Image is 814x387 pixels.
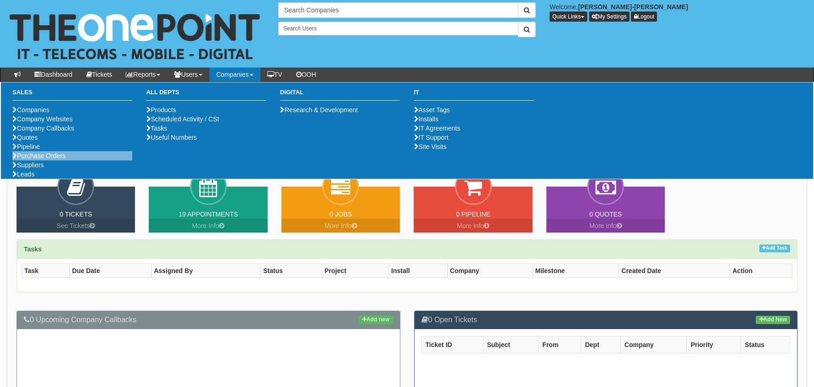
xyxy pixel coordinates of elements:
a: OOH [289,68,323,81]
a: Leads [12,171,34,178]
a: Dashboard [28,68,79,81]
h3: IT [414,89,533,101]
a: Suppliers [12,161,44,169]
a: Tasks [146,125,167,132]
a: Useful Numbers [146,134,196,141]
th: Due Date [70,263,152,278]
a: Site Visits [414,143,446,150]
h3: 0 Upcoming Company Callbacks [24,316,393,324]
h3: All Depts [146,89,266,101]
th: Assigned By [152,263,261,278]
a: Asset Tags [414,106,449,114]
a: More Info [546,219,665,233]
a: TV [260,68,289,81]
a: 0 Pipeline [456,211,490,218]
th: From [539,336,581,353]
a: 0 Tickets [60,211,92,218]
a: See Tickets [17,219,135,233]
strong: Tasks [24,245,42,253]
button: Quick Links [550,11,587,22]
input: Search Users [278,22,518,35]
input: Search Companies [278,2,518,18]
a: Products [146,106,176,114]
a: Companies [209,68,260,81]
a: Company Callbacks [12,125,74,132]
a: Add Task [759,245,790,252]
th: Company [447,263,533,278]
a: Installs [414,115,438,123]
th: Install [389,263,448,278]
th: Subject [483,336,539,353]
a: Quotes [12,134,38,141]
div: Welcome, [543,2,814,22]
th: Action [730,263,792,278]
a: My Settings [589,11,629,22]
a: Scheduled Activity / CSI [146,115,219,123]
a: More Info [414,219,532,233]
a: More Info [281,219,400,233]
a: Logout [631,11,657,22]
a: 19 Appointments [179,211,238,218]
a: Company Websites [12,115,73,123]
th: Dept [581,336,621,353]
th: Company [621,336,687,353]
a: Tickets [79,68,119,81]
a: Reports [119,68,167,81]
th: Priority [687,336,741,353]
a: Purchase Orders [12,152,66,159]
a: Users [167,68,209,81]
h3: Sales [12,89,132,101]
a: Research & Development [280,106,358,114]
th: Status [261,263,322,278]
th: Ticket ID [421,336,483,353]
th: Task [22,263,70,278]
th: Project [322,263,388,278]
th: Milestone [533,263,619,278]
a: Companies [12,106,50,114]
h3: 0 Open Tickets [421,316,791,324]
h3: Digital [280,89,400,101]
a: 0 Jobs [330,211,352,218]
a: IT Support [414,134,448,141]
a: Pipeline [12,143,40,150]
a: 0 Quotes [589,211,622,218]
a: Add new [359,316,393,324]
a: More Info [149,219,267,233]
th: Status [741,336,790,353]
th: Created Date [619,263,730,278]
a: Add New [756,316,790,324]
a: IT Agreements [414,125,460,132]
b: [PERSON_NAME]-[PERSON_NAME] [578,3,688,11]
